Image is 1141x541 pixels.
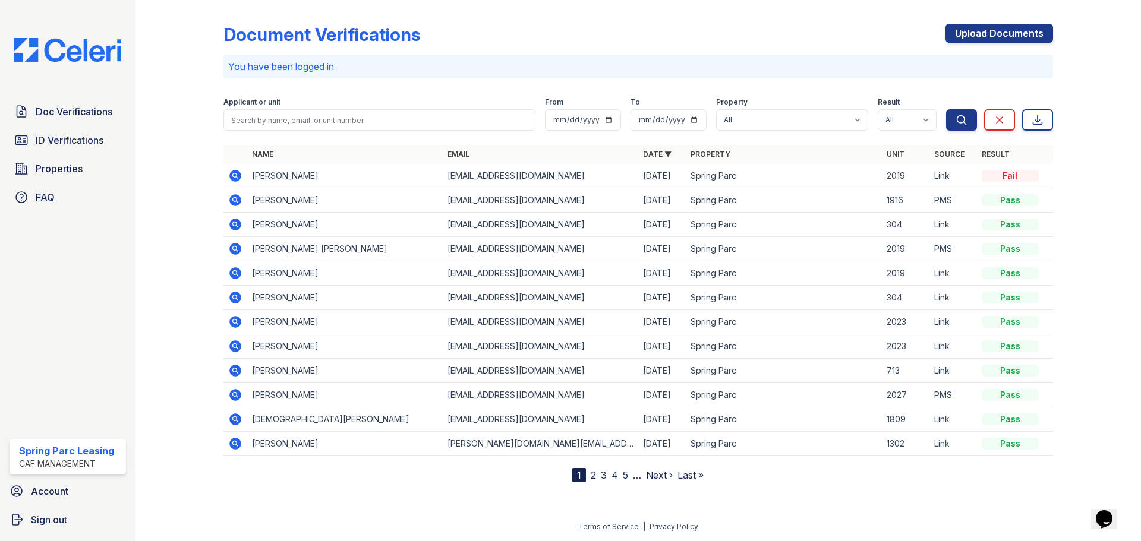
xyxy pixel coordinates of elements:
[882,213,929,237] td: 304
[36,105,112,119] span: Doc Verifications
[982,389,1039,401] div: Pass
[677,469,704,481] a: Last »
[443,334,638,359] td: [EMAIL_ADDRESS][DOMAIN_NAME]
[929,213,977,237] td: Link
[247,432,443,456] td: [PERSON_NAME]
[691,150,730,159] a: Property
[982,243,1039,255] div: Pass
[443,286,638,310] td: [EMAIL_ADDRESS][DOMAIN_NAME]
[929,383,977,407] td: PMS
[36,190,55,204] span: FAQ
[443,359,638,383] td: [EMAIL_ADDRESS][DOMAIN_NAME]
[638,164,686,188] td: [DATE]
[10,100,126,124] a: Doc Verifications
[638,213,686,237] td: [DATE]
[929,359,977,383] td: Link
[643,522,645,531] div: |
[36,133,103,147] span: ID Verifications
[10,128,126,152] a: ID Verifications
[443,432,638,456] td: [PERSON_NAME][DOMAIN_NAME][EMAIL_ADDRESS][DOMAIN_NAME]
[929,261,977,286] td: Link
[638,310,686,334] td: [DATE]
[223,24,420,45] div: Document Verifications
[638,359,686,383] td: [DATE]
[633,468,641,482] span: …
[934,150,965,159] a: Source
[650,522,698,531] a: Privacy Policy
[10,185,126,209] a: FAQ
[982,170,1039,182] div: Fail
[31,512,67,527] span: Sign out
[638,237,686,261] td: [DATE]
[686,164,881,188] td: Spring Parc
[19,444,114,458] div: Spring Parc Leasing
[5,508,131,531] a: Sign out
[929,237,977,261] td: PMS
[36,162,83,176] span: Properties
[882,407,929,432] td: 1809
[982,340,1039,352] div: Pass
[19,458,114,470] div: CAF Management
[882,237,929,261] td: 2019
[982,150,1010,159] a: Result
[882,286,929,310] td: 304
[882,432,929,456] td: 1302
[945,24,1053,43] a: Upload Documents
[982,292,1039,303] div: Pass
[545,97,563,107] label: From
[591,469,596,481] a: 2
[686,286,881,310] td: Spring Parc
[228,59,1048,74] p: You have been logged in
[223,97,280,107] label: Applicant or unit
[223,109,535,131] input: Search by name, email, or unit number
[982,194,1039,206] div: Pass
[982,219,1039,230] div: Pass
[882,310,929,334] td: 2023
[686,188,881,213] td: Spring Parc
[247,261,443,286] td: [PERSON_NAME]
[686,213,881,237] td: Spring Parc
[247,334,443,359] td: [PERSON_NAME]
[982,365,1039,377] div: Pass
[247,383,443,407] td: [PERSON_NAME]
[443,383,638,407] td: [EMAIL_ADDRESS][DOMAIN_NAME]
[5,38,131,62] img: CE_Logo_Blue-a8612792a0a2168367f1c8372b55b34899dd931a85d93a1a3d3e32e68fde9ad4.png
[686,334,881,359] td: Spring Parc
[247,237,443,261] td: [PERSON_NAME] [PERSON_NAME]
[601,469,607,481] a: 3
[686,310,881,334] td: Spring Parc
[623,469,628,481] a: 5
[882,188,929,213] td: 1916
[929,286,977,310] td: Link
[612,469,618,481] a: 4
[686,407,881,432] td: Spring Parc
[638,334,686,359] td: [DATE]
[247,310,443,334] td: [PERSON_NAME]
[638,432,686,456] td: [DATE]
[443,310,638,334] td: [EMAIL_ADDRESS][DOMAIN_NAME]
[716,97,748,107] label: Property
[247,407,443,432] td: [DEMOGRAPHIC_DATA][PERSON_NAME]
[447,150,469,159] a: Email
[882,164,929,188] td: 2019
[443,213,638,237] td: [EMAIL_ADDRESS][DOMAIN_NAME]
[982,316,1039,328] div: Pass
[929,407,977,432] td: Link
[5,479,131,503] a: Account
[686,237,881,261] td: Spring Parc
[882,359,929,383] td: 713
[882,383,929,407] td: 2027
[443,237,638,261] td: [EMAIL_ADDRESS][DOMAIN_NAME]
[638,286,686,310] td: [DATE]
[982,413,1039,425] div: Pass
[686,359,881,383] td: Spring Parc
[572,468,586,482] div: 1
[686,432,881,456] td: Spring Parc
[878,97,900,107] label: Result
[929,310,977,334] td: Link
[247,286,443,310] td: [PERSON_NAME]
[247,164,443,188] td: [PERSON_NAME]
[247,359,443,383] td: [PERSON_NAME]
[882,334,929,359] td: 2023
[982,438,1039,450] div: Pass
